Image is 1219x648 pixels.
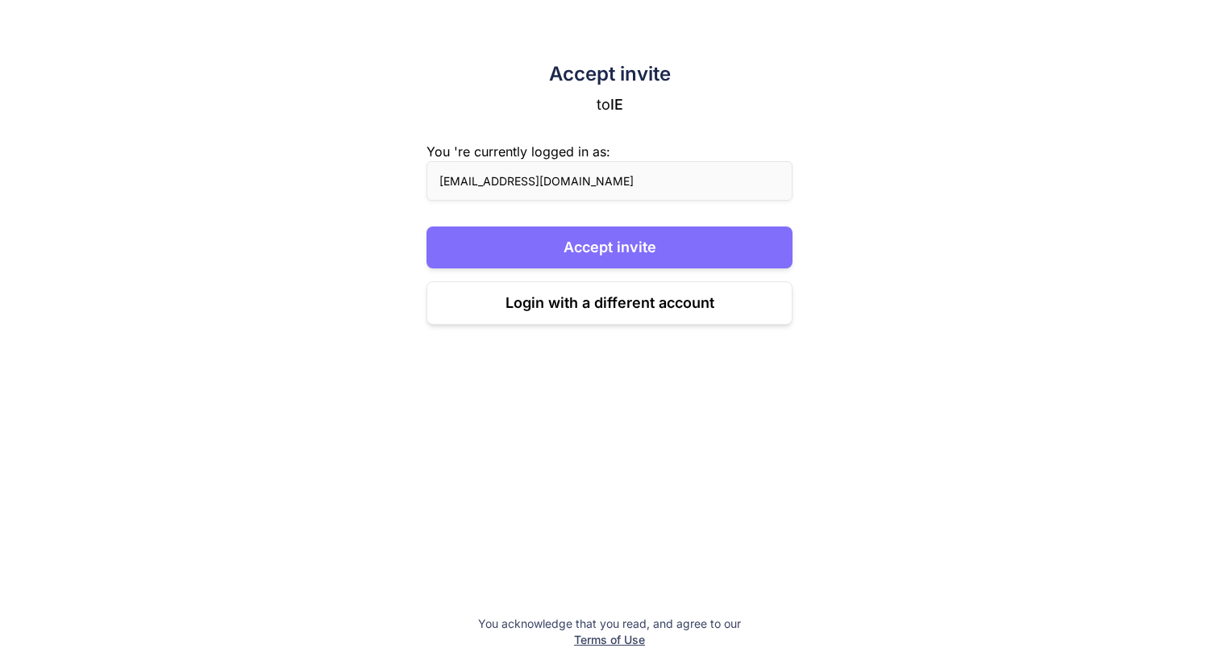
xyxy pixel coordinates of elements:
[426,93,793,116] p: to
[426,61,793,87] h2: Accept invite
[426,281,793,325] button: Login with a different account
[478,632,741,648] p: Terms of Use
[478,616,741,632] p: You acknowledge that you read, and agree to our
[610,96,623,113] span: IE
[426,226,793,268] button: Accept invite
[426,142,793,161] div: You 're currently logged in as:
